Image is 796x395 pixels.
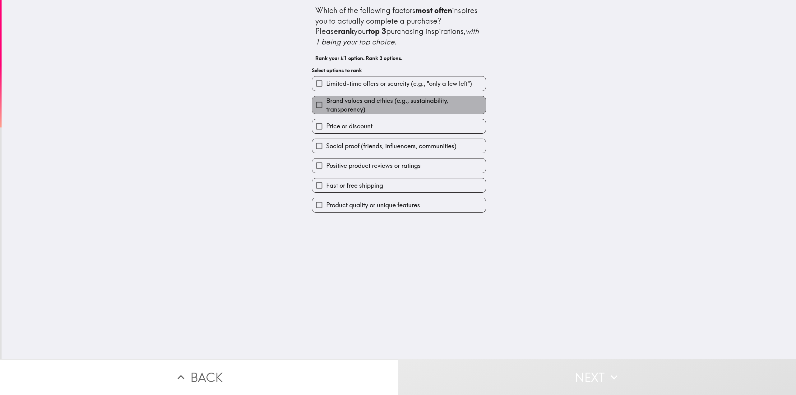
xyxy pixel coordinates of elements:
button: Positive product reviews or ratings [312,158,486,172]
b: top 3 [368,26,386,36]
span: Limited-time offers or scarcity (e.g., "only a few left") [326,79,472,88]
button: Price or discount [312,119,486,133]
b: rank [338,26,354,36]
h6: Rank your #1 option. Rank 3 options. [315,55,483,62]
span: Product quality or unique features [326,201,420,209]
span: Price or discount [326,122,373,131]
button: Fast or free shipping [312,178,486,192]
span: Positive product reviews or ratings [326,161,421,170]
button: Product quality or unique features [312,198,486,212]
button: Limited-time offers or scarcity (e.g., "only a few left") [312,76,486,90]
span: Social proof (friends, influencers, communities) [326,142,456,150]
div: Which of the following factors inspires you to actually complete a purchase? Please your purchasi... [315,5,483,47]
h6: Select options to rank [312,67,486,74]
span: Brand values and ethics (e.g., sustainability, transparency) [326,96,486,114]
b: most often [415,6,452,15]
i: with 1 being your top choice. [315,26,481,46]
button: Social proof (friends, influencers, communities) [312,139,486,153]
button: Next [398,359,796,395]
button: Brand values and ethics (e.g., sustainability, transparency) [312,96,486,114]
span: Fast or free shipping [326,181,383,190]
